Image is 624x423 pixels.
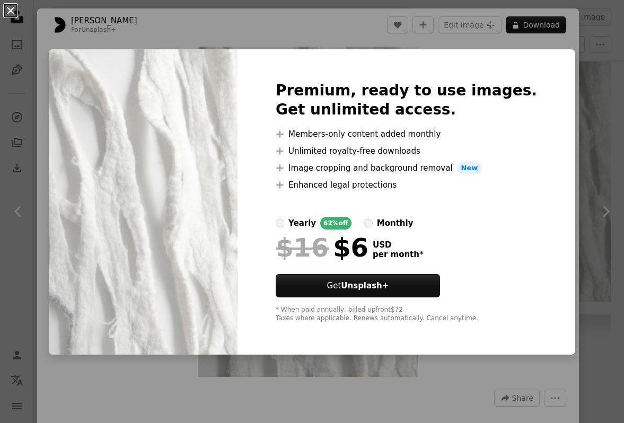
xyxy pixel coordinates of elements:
strong: Unsplash+ [341,281,389,290]
span: New [457,162,482,174]
li: Enhanced legal protections [276,179,537,191]
span: $16 [276,234,329,261]
h2: Premium, ready to use images. Get unlimited access. [276,81,537,119]
button: GetUnsplash+ [276,274,440,297]
input: yearly62%off [276,219,284,227]
li: Image cropping and background removal [276,162,537,174]
div: monthly [377,217,414,230]
li: Members-only content added monthly [276,128,537,140]
div: 62% off [320,217,351,230]
div: yearly [288,217,316,230]
img: premium_photo-1754143400098-b0eaf561bbac [49,49,238,355]
li: Unlimited royalty-free downloads [276,145,537,157]
span: per month * [373,250,424,259]
input: monthly [364,219,373,227]
span: USD [373,240,424,250]
div: * When paid annually, billed upfront $72 Taxes where applicable. Renews automatically. Cancel any... [276,306,537,323]
div: $6 [276,234,368,261]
